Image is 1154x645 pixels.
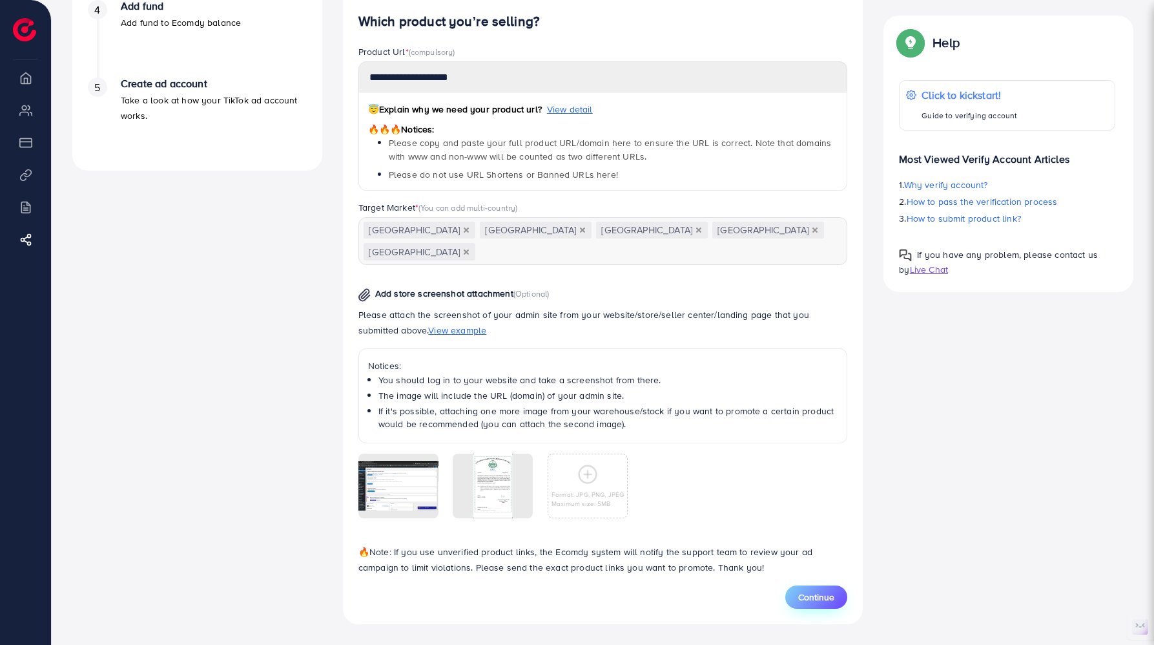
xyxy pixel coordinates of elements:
[798,591,834,604] span: Continue
[368,103,542,116] span: Explain why we need your product url?
[812,227,818,233] button: Deselect United Kingdom
[368,103,379,116] span: 😇
[480,222,592,238] span: [GEOGRAPHIC_DATA]
[358,45,455,58] label: Product Url
[358,461,438,511] img: img uploaded
[596,222,708,238] span: [GEOGRAPHIC_DATA]
[785,586,847,609] button: Continue
[121,15,241,30] p: Add fund to Ecomdy balance
[899,194,1115,209] p: 2.
[389,168,618,181] span: Please do not use URL Shortens or Banned URLs here!
[358,544,848,575] p: Note: If you use unverified product links, the Ecomdy system will notify the support team to revi...
[368,123,401,136] span: 🔥🔥🔥
[463,227,469,233] button: Deselect Pakistan
[899,177,1115,193] p: 1.
[899,31,922,54] img: Popup guide
[899,141,1115,167] p: Most Viewed Verify Account Articles
[428,324,486,337] span: View example
[904,178,988,191] span: Why verify account?
[358,545,369,558] span: 🔥
[121,78,307,90] h4: Create ad account
[418,202,517,213] span: (You can add multi-country)
[932,35,960,50] p: Help
[513,288,550,299] span: (Optional)
[922,108,1017,123] p: Guide to verifying account
[551,490,624,499] p: Format: JPG, PNG, JPEG
[551,499,624,508] p: Maximum size: 5MB
[378,374,838,386] li: You should log in to your website and take a screenshot from there.
[94,3,100,17] span: 4
[375,287,513,300] span: Add store screenshot attachment
[547,103,593,116] span: View detail
[368,358,838,374] p: Notices:
[1099,587,1144,635] iframe: Chat
[13,18,36,41] img: logo
[364,222,475,238] span: [GEOGRAPHIC_DATA]
[579,227,586,233] button: Deselect Saudi Arabia
[358,307,848,338] p: Please attach the screenshot of your admin site from your website/store/seller center/landing pag...
[121,92,307,123] p: Take a look at how your TikTok ad account works.
[378,389,838,402] li: The image will include the URL (domain) of your admin site.
[389,136,831,162] span: Please copy and paste your full product URL/domain here to ensure the URL is correct. Note that d...
[94,80,100,95] span: 5
[463,249,469,255] button: Deselect United States
[899,249,912,262] img: Popup guide
[899,211,1115,226] p: 3.
[477,242,831,262] input: Search for option
[409,46,455,58] span: (compulsory)
[358,288,371,302] img: img
[712,222,824,238] span: [GEOGRAPHIC_DATA]
[368,123,435,136] span: Notices:
[899,248,1098,276] span: If you have any problem, please contact us by
[72,78,322,155] li: Create ad account
[907,212,1021,225] span: How to submit product link?
[695,227,702,233] button: Deselect United Arab Emirates
[907,195,1058,208] span: How to pass the verification process
[364,243,475,261] span: [GEOGRAPHIC_DATA]
[358,201,518,214] label: Target Market
[922,87,1017,103] p: Click to kickstart!
[378,405,838,431] li: If it's possible, attaching one more image from your warehouse/stock if you want to promote a cer...
[358,14,848,30] h4: Which product you’re selling?
[473,454,513,518] img: img uploaded
[910,263,948,276] span: Live Chat
[358,217,848,265] div: Search for option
